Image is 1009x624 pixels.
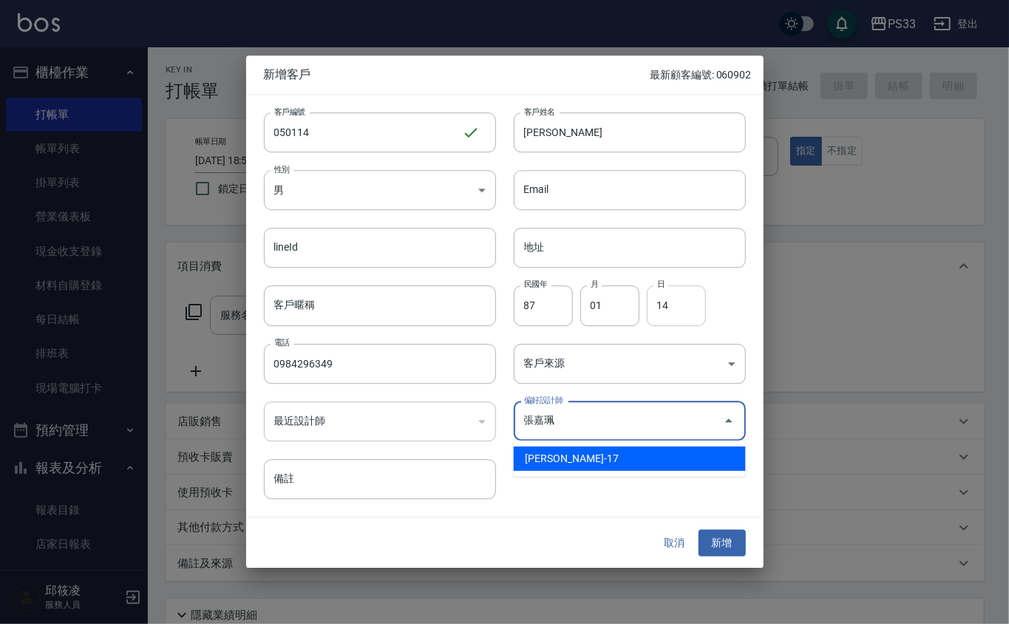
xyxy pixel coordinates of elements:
[524,106,555,117] label: 客戶姓名
[524,395,563,406] label: 偏好設計師
[264,67,650,82] span: 新增客戶
[274,163,290,174] label: 性別
[699,529,746,557] button: 新增
[264,170,496,210] div: 男
[591,279,598,291] label: 月
[274,106,305,117] label: 客戶編號
[717,410,741,433] button: Close
[274,337,290,348] label: 電話
[651,529,699,557] button: 取消
[524,279,547,291] label: 民國年
[650,67,751,83] p: 最新顧客編號: 060902
[514,447,746,471] li: [PERSON_NAME]-17
[657,279,665,291] label: 日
